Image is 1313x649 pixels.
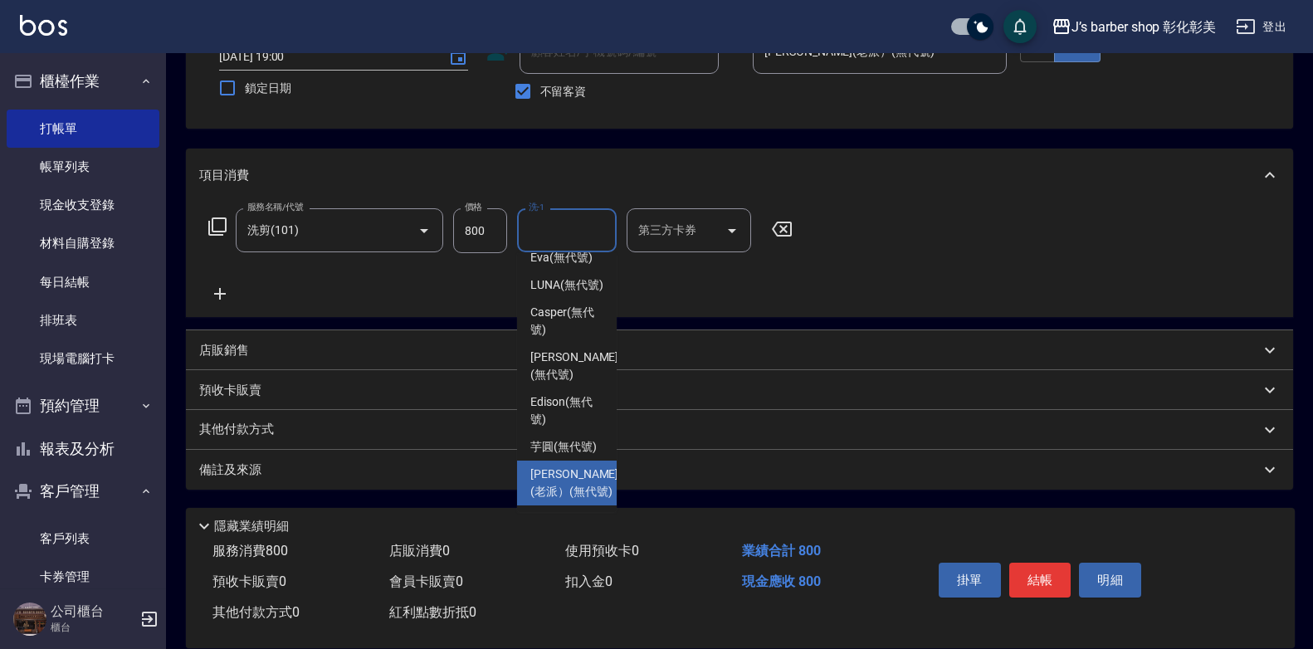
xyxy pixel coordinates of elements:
[51,603,135,620] h5: 公司櫃台
[7,110,159,148] a: 打帳單
[245,80,291,97] span: 鎖定日期
[1079,563,1141,598] button: 明細
[7,263,159,301] a: 每日結帳
[530,466,618,500] span: [PERSON_NAME](老派） (無代號)
[13,603,46,636] img: Person
[438,37,478,77] button: Choose date, selected date is 2025-10-06
[389,543,450,559] span: 店販消費 0
[214,518,289,535] p: 隱藏業績明細
[199,382,261,399] p: 預收卡販賣
[565,573,613,589] span: 扣入金 0
[719,217,745,244] button: Open
[530,249,593,266] span: Eva (無代號)
[7,224,159,262] a: 材料自購登錄
[7,384,159,427] button: 預約管理
[1071,17,1216,37] div: J’s barber shop 彰化彰美
[186,450,1293,490] div: 備註及來源
[51,620,135,635] p: 櫃台
[20,15,67,36] img: Logo
[389,573,463,589] span: 會員卡販賣 0
[530,276,603,294] span: LUNA (無代號)
[7,301,159,339] a: 排班表
[186,149,1293,202] div: 項目消費
[411,217,437,244] button: Open
[389,604,476,620] span: 紅利點數折抵 0
[199,167,249,184] p: 項目消費
[7,520,159,558] a: 客戶列表
[742,543,821,559] span: 業績合計 800
[7,427,159,471] button: 報表及分析
[199,461,261,479] p: 備註及來源
[186,330,1293,370] div: 店販銷售
[7,60,159,103] button: 櫃檯作業
[540,83,587,100] span: 不留客資
[529,201,544,213] label: 洗-1
[530,304,603,339] span: Casper (無代號)
[939,563,1001,598] button: 掛單
[186,410,1293,450] div: 其他付款方式
[7,339,159,378] a: 現場電腦打卡
[219,43,432,71] input: YYYY/MM/DD hh:mm
[212,604,300,620] span: 其他付款方式 0
[7,558,159,596] a: 卡券管理
[1045,10,1223,44] button: J’s barber shop 彰化彰美
[7,470,159,513] button: 客戶管理
[530,393,603,428] span: Edison (無代號)
[565,543,639,559] span: 使用預收卡 0
[212,573,286,589] span: 預收卡販賣 0
[1229,12,1293,42] button: 登出
[1003,10,1037,43] button: save
[1009,563,1071,598] button: 結帳
[7,186,159,224] a: 現金收支登錄
[199,421,282,439] p: 其他付款方式
[247,201,303,213] label: 服務名稱/代號
[742,573,821,589] span: 現金應收 800
[212,543,288,559] span: 服務消費 800
[465,201,482,213] label: 價格
[530,349,618,383] span: [PERSON_NAME] (無代號)
[186,370,1293,410] div: 預收卡販賣
[7,148,159,186] a: 帳單列表
[530,438,597,456] span: 芋圓 (無代號)
[199,342,249,359] p: 店販銷售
